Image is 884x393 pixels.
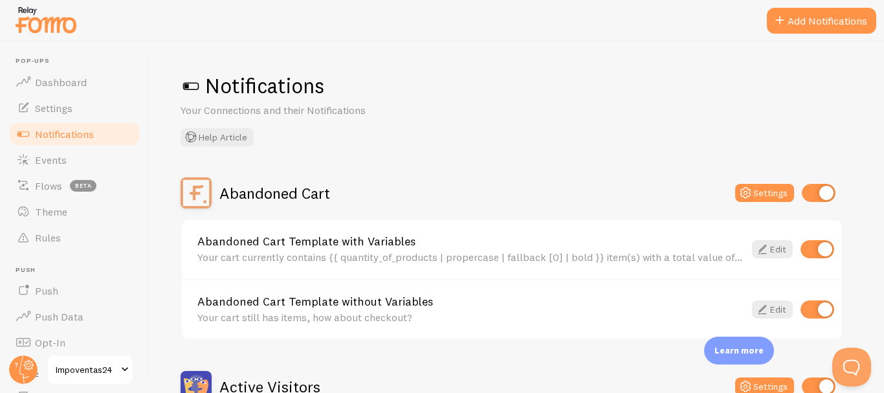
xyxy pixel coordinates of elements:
[35,336,65,349] span: Opt-In
[704,337,774,365] div: Learn more
[70,180,96,192] span: beta
[197,236,744,247] a: Abandoned Cart Template with Variables
[181,103,491,118] p: Your Connections and their Notifications
[35,76,87,89] span: Dashboard
[8,95,141,121] a: Settings
[35,179,62,192] span: Flows
[752,300,793,319] a: Edit
[35,231,61,244] span: Rules
[714,344,764,357] p: Learn more
[197,311,744,323] div: Your cart still has items, how about checkout?
[832,348,871,387] iframe: Help Scout Beacon - Open
[181,177,212,208] img: Abandoned Cart
[47,354,134,385] a: Impoventas24
[35,153,67,166] span: Events
[35,102,72,115] span: Settings
[735,184,794,202] button: Settings
[8,69,141,95] a: Dashboard
[8,121,141,147] a: Notifications
[8,225,141,251] a: Rules
[35,128,94,140] span: Notifications
[56,362,117,377] span: Impoventas24
[35,205,67,218] span: Theme
[197,251,744,263] div: Your cart currently contains {{ quantity_of_products | propercase | fallback [0] | bold }} item(s...
[8,304,141,330] a: Push Data
[181,73,853,99] h1: Notifications
[752,240,793,258] a: Edit
[35,284,58,297] span: Push
[8,330,141,355] a: Opt-In
[219,183,330,203] h2: Abandoned Cart
[8,173,141,199] a: Flows beta
[16,57,141,65] span: Pop-ups
[14,3,78,36] img: fomo-relay-logo-orange.svg
[8,278,141,304] a: Push
[8,199,141,225] a: Theme
[35,310,83,323] span: Push Data
[197,296,744,308] a: Abandoned Cart Template without Variables
[16,266,141,275] span: Push
[8,147,141,173] a: Events
[181,128,254,146] button: Help Article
